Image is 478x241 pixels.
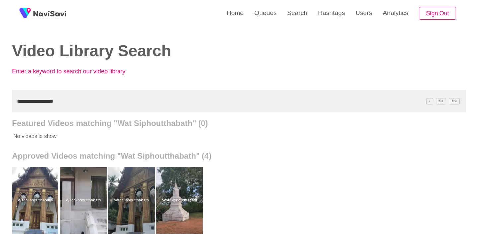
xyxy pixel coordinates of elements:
p: Enter a keyword to search our video library [12,68,158,75]
span: / [426,98,433,104]
a: Wat SiphoutthabathWat Siphoutthabath [156,167,204,234]
button: Sign Out [419,7,456,20]
h2: Featured Videos matching "Wat Siphoutthabath" (0) [12,119,466,128]
a: Wat SiphoutthabathWat Siphoutthabath [108,167,156,234]
img: fireSpot [33,10,66,17]
a: Wat SiphoutthabathWat Siphoutthabath [12,167,60,234]
h2: Approved Videos matching "Wat Siphoutthabath" (4) [12,151,466,161]
img: fireSpot [17,5,33,22]
a: Wat SiphoutthabathWat Siphoutthabath [60,167,108,234]
span: C^J [436,98,446,104]
p: No videos to show [12,128,421,145]
span: C^K [449,98,460,104]
h2: Video Library Search [12,42,229,60]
